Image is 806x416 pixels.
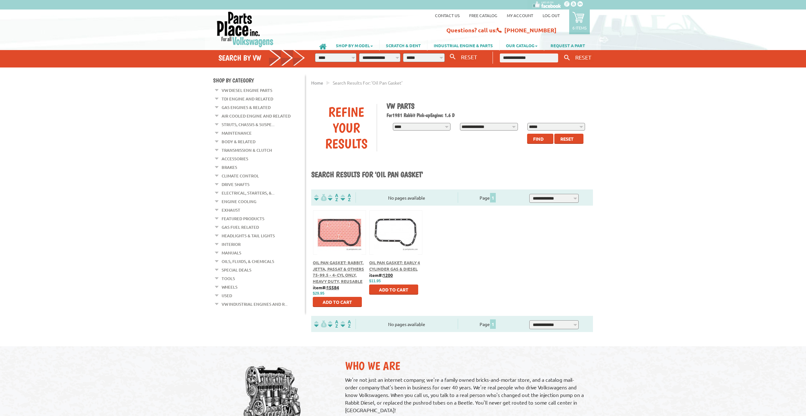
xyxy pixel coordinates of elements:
a: Special Deals [222,266,251,274]
a: Gas Fuel Related [222,223,259,231]
span: RESET [575,54,591,61]
b: item#: [313,285,339,290]
a: Climate Control [222,172,259,180]
span: For [387,112,392,118]
h1: VW Parts [387,101,589,111]
span: RESET [461,54,477,60]
a: VW Industrial Engines and R... [222,300,287,308]
a: Used [222,291,232,300]
a: Manuals [222,249,241,257]
u: 1200 [383,272,393,278]
button: RESET [573,53,594,62]
a: OUR CATALOG [500,40,544,51]
a: Brakes [222,163,237,171]
img: Parts Place Inc! [216,11,274,48]
a: SCRATCH & DENT [380,40,427,51]
a: Struts, Chassis & Suspe... [222,120,274,129]
a: Home [311,80,323,86]
span: Engine: 1.6 D [430,112,455,118]
a: Transmission & Clutch [222,146,272,154]
span: $29.95 [313,291,324,296]
a: My Account [507,13,533,18]
a: Headlights & Tail Lights [222,232,275,240]
a: Free Catalog [469,13,497,18]
img: filterpricelow.svg [314,320,327,328]
div: Page [458,319,518,329]
div: No pages available [356,195,458,201]
img: Sort by Sales Rank [339,194,352,201]
span: Find [533,136,544,142]
span: 1 [490,319,496,329]
button: Add to Cart [313,297,362,307]
button: Keyword Search [562,53,572,63]
span: Reset [560,136,574,142]
p: We're not just an internet company; we're a family owned bricks-and-mortar store, and a catalog m... [345,376,587,414]
a: Air Cooled Engine and Related [222,112,291,120]
a: Body & Related [222,138,255,146]
h2: 1981 Rabbit Pick-up [387,112,589,118]
b: item#: [369,272,393,278]
img: Sort by Headline [327,320,339,328]
button: Search By VW... [447,52,458,61]
a: Interior [222,240,241,248]
a: 6 items [569,10,590,34]
h4: Search by VW [218,53,305,62]
a: Drive Shafts [222,180,249,189]
u: 15584 [326,285,339,290]
h2: Who We Are [345,359,587,373]
a: VW Diesel Engine Parts [222,86,272,94]
button: RESET [458,52,480,61]
div: No pages available [356,321,458,328]
span: Add to Cart [323,299,352,305]
a: Maintenance [222,129,252,137]
a: Engine Cooling [222,197,256,206]
img: Sort by Headline [327,194,339,201]
button: Reset [554,134,583,144]
a: Tools [222,274,235,283]
a: Log out [543,13,560,18]
a: REQUEST A PART [544,40,591,51]
a: Gas Engines & Related [222,103,271,112]
button: Find [527,134,553,144]
div: Refine Your Results [316,104,377,151]
a: Exhaust [222,206,240,214]
a: INDUSTRIAL ENGINE & PARTS [427,40,499,51]
a: TDI Engine and Related [222,95,273,103]
a: Oils, Fluids, & Chemicals [222,257,274,266]
img: Sort by Sales Rank [339,320,352,328]
a: Contact us [435,13,460,18]
h4: Shop By Category [213,77,305,84]
img: filterpricelow.svg [314,194,327,201]
span: 1 [490,193,496,202]
span: Add to Cart [379,287,408,292]
a: Oil Pan Gasket: Early 4 Cylinder Gas & Diesel [369,260,420,272]
h1: Search results for 'oil pan gasket' [311,170,593,180]
a: SHOP BY MODEL [330,40,379,51]
a: Featured Products [222,214,264,223]
a: Accessories [222,155,248,163]
a: Oil Pan Gasket: Rabbit, Jetta, Passat & Others 75-99.5 - 4-Cyl Only, Heavy Duty, Reusable [313,260,364,284]
button: Add to Cart [369,285,418,295]
div: Page [458,192,518,203]
p: 6 items [572,25,587,30]
span: $11.95 [369,279,381,283]
span: Search results for: 'oil pan gasket' [333,80,402,86]
a: Wheels [222,283,237,291]
a: Electrical, Starters, &... [222,189,274,197]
